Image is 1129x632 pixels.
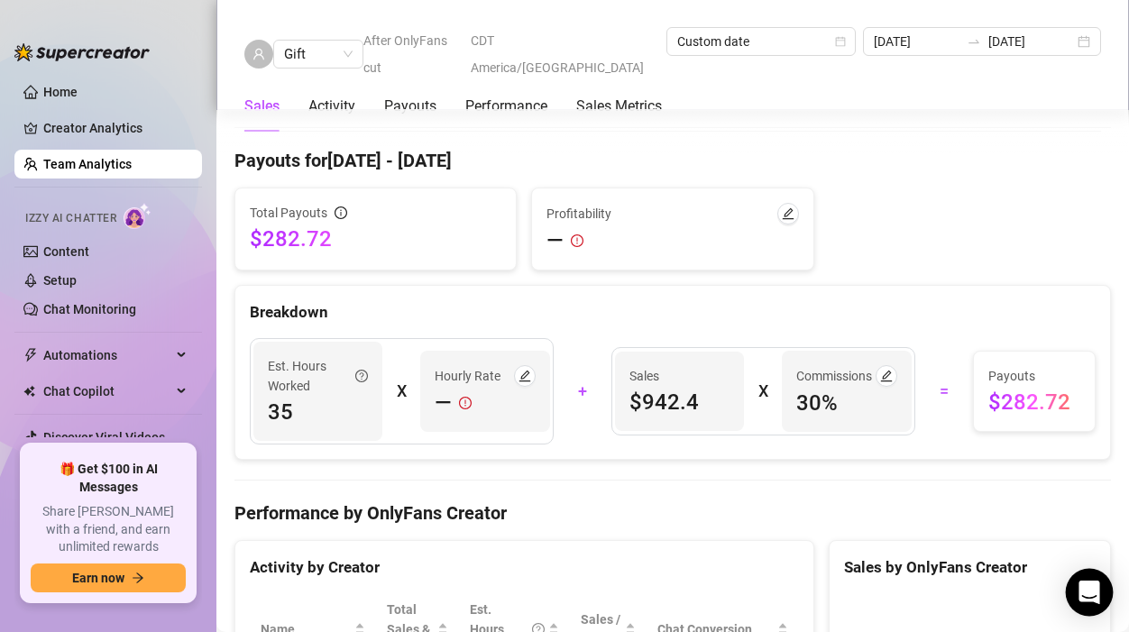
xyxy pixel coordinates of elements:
[397,377,406,406] div: X
[988,32,1074,51] input: End date
[268,398,368,426] span: 35
[874,32,959,51] input: Start date
[1066,569,1114,617] div: Open Intercom Messenger
[308,96,355,117] div: Activity
[31,503,186,556] span: Share [PERSON_NAME] with a friend, and earn unlimited rewards
[43,377,171,406] span: Chat Copilot
[629,366,730,386] span: Sales
[926,377,962,406] div: =
[234,500,1111,526] h4: Performance by OnlyFans Creator
[250,203,327,223] span: Total Payouts
[384,96,436,117] div: Payouts
[880,370,893,382] span: edit
[250,300,1096,325] div: Breakdown
[244,96,280,117] div: Sales
[629,388,730,417] span: $942.4
[43,302,136,316] a: Chat Monitoring
[43,114,188,142] a: Creator Analytics
[14,43,150,61] img: logo-BBDzfeDw.svg
[355,356,368,396] span: question-circle
[576,96,662,117] div: Sales Metrics
[250,224,501,253] span: $282.72
[988,366,1080,386] span: Payouts
[124,203,151,229] img: AI Chatter
[465,96,547,117] div: Performance
[967,34,981,49] span: to
[43,273,77,288] a: Setup
[335,206,347,219] span: info-circle
[835,36,846,47] span: calendar
[459,389,472,417] span: exclamation-circle
[43,430,165,444] a: Discover Viral Videos
[677,28,845,55] span: Custom date
[25,210,116,227] span: Izzy AI Chatter
[967,34,981,49] span: swap-right
[519,370,531,382] span: edit
[796,389,896,417] span: 30 %
[782,207,794,220] span: edit
[72,571,124,585] span: Earn now
[31,563,186,592] button: Earn nowarrow-right
[43,157,132,171] a: Team Analytics
[363,27,460,81] span: After OnlyFans cut
[23,385,35,398] img: Chat Copilot
[252,48,265,60] span: user
[43,85,78,99] a: Home
[23,348,38,362] span: thunderbolt
[43,244,89,259] a: Content
[284,41,353,68] span: Gift
[988,388,1080,417] span: $282.72
[844,555,1096,580] div: Sales by OnlyFans Creator
[268,356,368,396] div: Est. Hours Worked
[571,234,583,247] span: exclamation-circle
[546,204,611,224] span: Profitability
[234,148,1111,173] h4: Payouts for [DATE] - [DATE]
[132,572,144,584] span: arrow-right
[758,377,767,406] div: X
[796,366,872,386] article: Commissions
[435,389,452,417] span: —
[43,341,171,370] span: Automations
[250,555,799,580] div: Activity by Creator
[546,226,564,255] span: —
[471,27,656,81] span: CDT America/[GEOGRAPHIC_DATA]
[564,377,601,406] div: +
[31,461,186,496] span: 🎁 Get $100 in AI Messages
[435,366,500,386] article: Hourly Rate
